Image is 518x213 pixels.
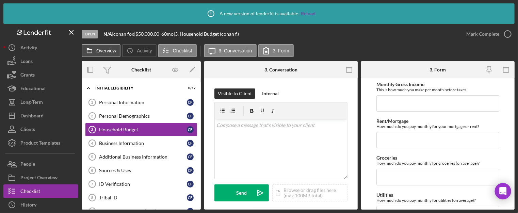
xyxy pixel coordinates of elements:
button: Visible to Client [214,88,255,99]
label: Monthly Gross Income [376,81,424,87]
div: c f [187,126,194,133]
div: How much do you pay monthly for groceries (on average)? [376,161,499,166]
button: Grants [3,68,78,82]
a: Reload [301,11,315,16]
div: Tribal ID [99,195,187,200]
div: How much do you pay monthly for your mortgage or rent? [376,124,499,129]
button: 3. Conversation [204,44,257,57]
div: Personal Information [99,100,187,105]
div: A new version of lenderfit is available. [203,5,315,22]
label: Utilities [376,192,393,198]
tspan: 5 [91,155,93,159]
div: 3. Form [430,67,446,72]
div: Mark Complete [466,27,499,41]
a: 7ID Verificationcf [85,177,197,191]
div: 60 mo [161,31,174,37]
button: Clients [3,122,78,136]
div: Activity [20,41,37,56]
div: Grants [20,68,35,83]
button: Long-Term [3,95,78,109]
b: N/A [103,31,112,37]
a: 1Personal Informationcf [85,96,197,109]
a: 6Sources & Usescf [85,164,197,177]
div: Additional Business Information [99,154,187,160]
div: Open [82,30,98,38]
div: Educational [20,82,46,97]
tspan: 8 [91,196,93,200]
tspan: 1 [91,100,93,104]
a: 8Tribal IDcf [85,191,197,204]
button: Activity [122,44,156,57]
div: This is how much you make per month before taxes [376,87,499,92]
div: 3. Conversation [264,67,297,72]
div: Open Intercom Messenger [495,183,511,199]
button: Send [214,184,269,201]
div: conan fox | [113,31,135,37]
div: Sources & Uses [99,168,187,173]
label: Overview [96,48,116,53]
div: 0 / 17 [183,86,196,90]
button: Loans [3,54,78,68]
div: | 3. Household Budget (conan f.) [174,31,239,37]
button: Checklist [158,44,197,57]
div: Loans [20,54,33,70]
div: | [103,31,113,37]
div: How much do you pay monthly for utilities (on average)? [376,198,499,203]
button: Mark Complete [459,27,515,41]
div: c f [187,167,194,174]
label: Groceries [376,155,397,161]
tspan: 2 [91,114,93,118]
tspan: 3 [91,128,93,132]
label: Activity [137,48,152,53]
div: Product Templates [20,136,60,151]
div: c f [187,113,194,119]
div: c f [187,181,194,187]
div: Household Budget [99,127,187,132]
div: Dashboard [20,109,44,124]
a: Checklist [3,184,78,198]
a: 4Business Informationcf [85,136,197,150]
div: Checklist [20,184,40,200]
tspan: 6 [91,168,93,173]
button: 3. Form [258,44,294,57]
div: ID Verification [99,181,187,187]
button: History [3,198,78,212]
button: People [3,157,78,171]
button: Internal [259,88,282,99]
button: Project Overview [3,171,78,184]
label: 3. Conversation [219,48,252,53]
tspan: 7 [91,182,93,186]
div: Send [237,184,247,201]
div: Long-Term [20,95,43,111]
div: Visible to Client [218,88,252,99]
button: Dashboard [3,109,78,122]
label: Checklist [173,48,192,53]
a: 2Personal Demographicscf [85,109,197,123]
div: c f [187,153,194,160]
button: Product Templates [3,136,78,150]
div: Project Overview [20,171,58,186]
button: Educational [3,82,78,95]
a: 5Additional Business Informationcf [85,150,197,164]
tspan: 4 [91,141,94,145]
a: 3Household Budgetcf [85,123,197,136]
div: Internal [262,88,279,99]
div: Checklist [131,67,151,72]
div: People [20,157,35,173]
div: c f [187,99,194,106]
div: Initial Eligibility [95,86,179,90]
div: Personal Demographics [99,113,187,119]
button: Activity [3,41,78,54]
button: Overview [82,44,120,57]
label: Rent/Mortgage [376,118,408,124]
